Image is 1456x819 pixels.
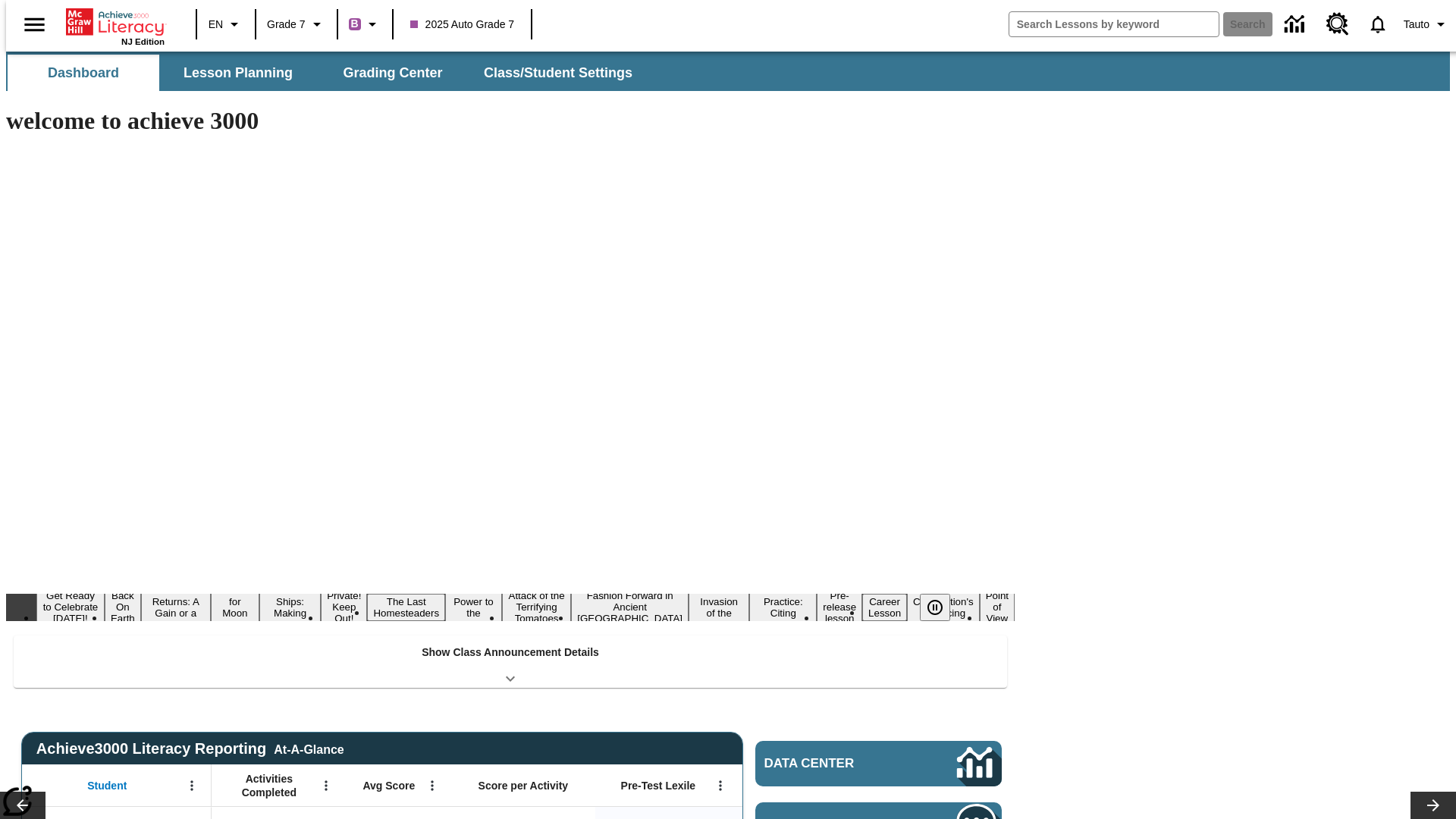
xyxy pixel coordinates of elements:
span: Pre-Test Lexile [621,779,696,792]
span: EN [209,17,223,33]
button: Slide 11 The Invasion of the Free CD [689,582,749,632]
button: Open Menu [421,774,444,797]
button: Grade: Grade 7, Select a grade [261,11,332,38]
a: Home [66,7,165,37]
span: Achieve3000 Literacy Reporting [36,740,344,758]
button: Slide 9 Attack of the Terrifying Tomatoes [502,588,571,626]
button: Slide 8 Solar Power to the People [445,582,502,632]
span: Activities Completed [219,772,319,799]
div: Show Class Announcement Details [14,635,1007,688]
button: Dashboard [8,55,159,91]
button: Slide 14 Career Lesson [862,594,907,621]
p: Show Class Announcement Details [422,645,599,661]
span: Score per Activity [479,779,569,792]
a: Data Center [1276,4,1317,45]
button: Slide 10 Fashion Forward in Ancient Rome [571,588,689,626]
span: 2025 Auto Grade 7 [410,17,515,33]
button: Lesson Planning [162,55,314,91]
button: Pause [920,594,950,621]
button: Grading Center [317,55,469,91]
button: Slide 2 Back On Earth [105,588,141,626]
button: Class/Student Settings [472,55,645,91]
button: Open Menu [315,774,337,797]
span: Grading Center [343,64,442,82]
button: Slide 1 Get Ready to Celebrate Juneteenth! [36,588,105,626]
button: Slide 12 Mixed Practice: Citing Evidence [749,582,817,632]
span: Lesson Planning [184,64,293,82]
span: NJ Edition [121,37,165,46]
h1: welcome to achieve 3000 [6,107,1015,135]
button: Slide 7 The Last Homesteaders [367,594,445,621]
span: Dashboard [48,64,119,82]
button: Slide 4 Time for Moon Rules? [211,582,259,632]
div: At-A-Glance [274,740,344,757]
button: Slide 5 Cruise Ships: Making Waves [259,582,321,632]
button: Open side menu [12,2,57,47]
div: Pause [920,594,965,621]
span: Class/Student Settings [484,64,632,82]
button: Boost Class color is purple. Change class color [343,11,388,38]
button: Slide 6 Private! Keep Out! [321,588,367,626]
button: Language: EN, Select a language [202,11,250,38]
span: Grade 7 [267,17,306,33]
span: Tauto [1404,17,1429,33]
button: Slide 16 Point of View [980,588,1015,626]
input: search field [1009,12,1219,36]
a: Notifications [1358,5,1398,44]
span: B [351,14,359,33]
span: Avg Score [362,779,415,792]
a: Data Center [755,741,1002,786]
div: Home [66,5,165,46]
button: Slide 3 Free Returns: A Gain or a Drain? [141,582,211,632]
button: Lesson carousel, Next [1410,792,1456,819]
button: Slide 15 The Constitution's Balancing Act [907,582,980,632]
button: Profile/Settings [1398,11,1456,38]
button: Open Menu [180,774,203,797]
div: SubNavbar [6,55,646,91]
a: Resource Center, Will open in new tab [1317,4,1358,45]
span: Data Center [764,756,906,771]
button: Slide 13 Pre-release lesson [817,588,862,626]
div: SubNavbar [6,52,1450,91]
span: Student [87,779,127,792]
button: Open Menu [709,774,732,797]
